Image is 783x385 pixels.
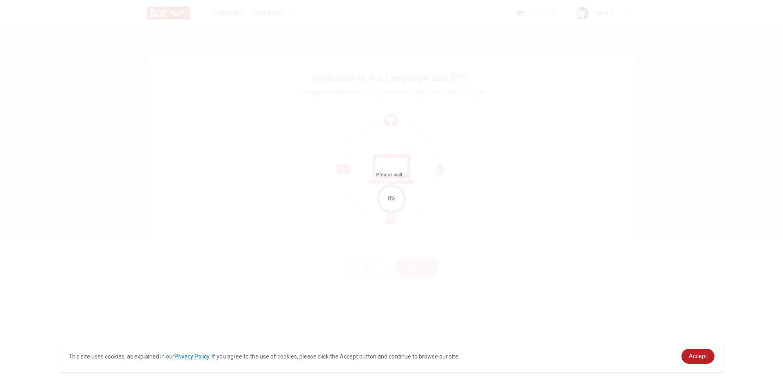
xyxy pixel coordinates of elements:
a: dismiss cookie message [681,349,714,364]
a: Privacy Policy [175,353,209,360]
span: Please wait... [376,172,407,178]
span: This site uses cookies, as explained in our . If you agree to the use of cookies, please click th... [69,353,460,360]
span: Accept [689,353,707,359]
div: 0% [388,194,396,203]
div: cookieconsent [59,341,724,372]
